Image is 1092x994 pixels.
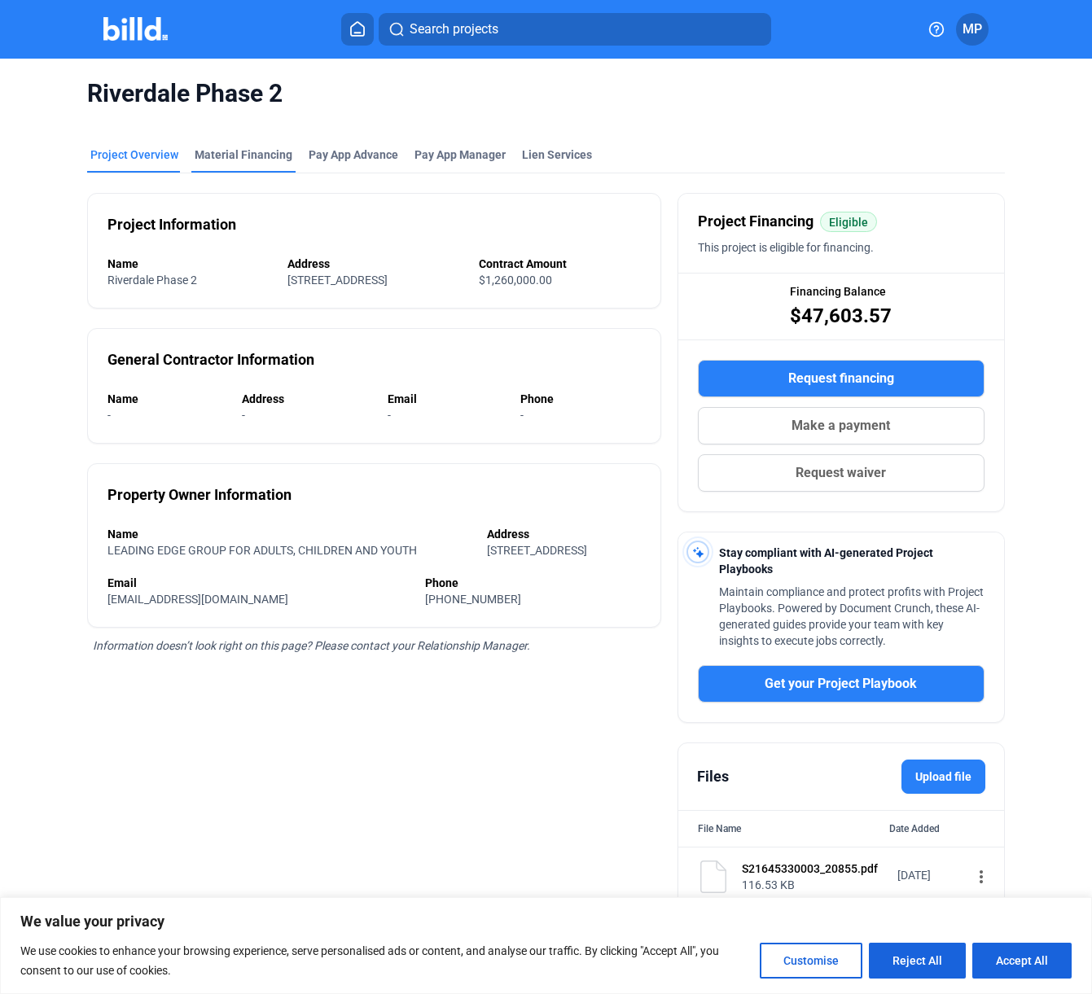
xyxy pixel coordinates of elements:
span: [STREET_ADDRESS] [487,544,587,557]
div: Address [487,526,641,542]
div: Project Overview [90,147,178,163]
img: document [697,860,730,893]
span: Financing Balance [790,283,886,300]
button: MP [956,13,989,46]
p: We use cookies to enhance your browsing experience, serve personalised ads or content, and analys... [20,941,748,980]
span: Stay compliant with AI-generated Project Playbooks [719,546,933,576]
span: Maintain compliance and protect profits with Project Playbooks. Powered by Document Crunch, these... [719,585,984,647]
div: Name [107,256,271,272]
div: S21645330003_20855.pdf [742,860,887,877]
span: [STREET_ADDRESS] [287,274,388,287]
span: Request waiver [796,463,886,483]
span: - [107,409,111,422]
div: Project Information [107,213,236,236]
div: Files [697,765,729,788]
button: Reject All [869,943,966,979]
span: $1,260,000.00 [479,274,552,287]
span: This project is eligible for financing. [698,241,874,254]
span: [PHONE_NUMBER] [425,593,521,606]
label: Upload file [901,760,985,794]
span: [EMAIL_ADDRESS][DOMAIN_NAME] [107,593,288,606]
span: - [242,409,245,422]
button: Make a payment [698,407,985,444]
div: File Name [698,821,741,837]
div: Address [287,256,462,272]
button: Get your Project Playbook [698,665,985,703]
span: - [520,409,524,422]
mat-icon: more_vert [971,867,991,887]
span: Pay App Manager [414,147,506,163]
div: Pay App Advance [309,147,398,163]
div: Name [107,391,226,407]
p: We value your privacy [20,912,1072,931]
span: - [388,409,391,422]
button: Customise [760,943,862,979]
div: Property Owner Information [107,484,292,506]
button: Request financing [698,360,985,397]
button: Accept All [972,943,1072,979]
div: Contract Amount [479,256,641,272]
span: Information doesn’t look right on this page? Please contact your Relationship Manager. [93,639,530,652]
span: Request financing [788,369,894,388]
span: LEADING EDGE GROUP FOR ADULTS, CHILDREN AND YOUTH [107,544,417,557]
div: Email [107,575,408,591]
span: Search projects [410,20,498,39]
span: Get your Project Playbook [765,674,917,694]
div: [DATE] [897,867,963,883]
span: $47,603.57 [790,303,892,329]
div: Address [242,391,371,407]
span: Riverdale Phase 2 [87,78,1004,109]
span: Project Financing [698,210,814,233]
div: Name [107,526,471,542]
div: Date Added [889,821,985,837]
div: General Contractor Information [107,348,314,371]
img: Billd Company Logo [103,17,168,41]
div: 116.53 KB [742,877,887,893]
button: Search projects [379,13,771,46]
span: MP [963,20,982,39]
span: Riverdale Phase 2 [107,274,197,287]
div: Lien Services [522,147,592,163]
button: Request waiver [698,454,985,492]
mat-chip: Eligible [820,212,877,232]
div: Material Financing [195,147,292,163]
span: Make a payment [792,416,890,436]
div: Phone [520,391,641,407]
div: Phone [425,575,641,591]
div: Email [388,391,504,407]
